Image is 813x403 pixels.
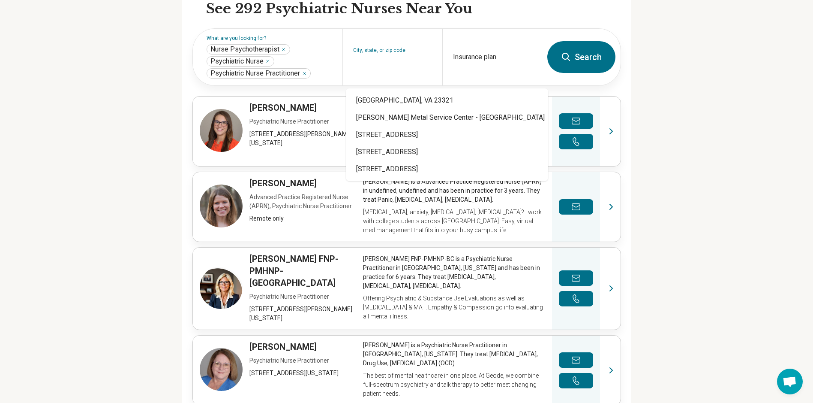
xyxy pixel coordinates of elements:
div: Nurse Psychotherapist [207,44,290,55]
button: Search [547,41,615,73]
button: Send a message [559,270,593,286]
button: Nurse Psychotherapist [281,47,286,52]
button: Psychiatric Nurse Practitioner [302,71,307,76]
button: Send a message [559,113,593,129]
span: Psychiatric Nurse Practitioner [210,69,300,78]
div: Suggestions [346,88,548,181]
div: [STREET_ADDRESS] [346,143,548,161]
div: [STREET_ADDRESS] [346,161,548,178]
span: Psychiatric Nurse [210,57,264,66]
div: [GEOGRAPHIC_DATA], VA 23321 [346,92,548,109]
div: [STREET_ADDRESS] [346,126,548,143]
button: Psychiatric Nurse [265,59,270,64]
div: [PERSON_NAME] Metal Service Center - [GEOGRAPHIC_DATA] [346,109,548,126]
button: Send a message [559,352,593,368]
button: Make a phone call [559,134,593,149]
label: What are you looking for? [207,36,332,41]
button: Make a phone call [559,373,593,388]
div: Psychiatric Nurse [207,56,274,67]
div: Open chat [777,369,803,394]
span: Nurse Psychotherapist [210,45,279,54]
div: Psychiatric Nurse Practitioner [207,68,311,79]
button: Make a phone call [559,291,593,306]
button: Send a message [559,199,593,215]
